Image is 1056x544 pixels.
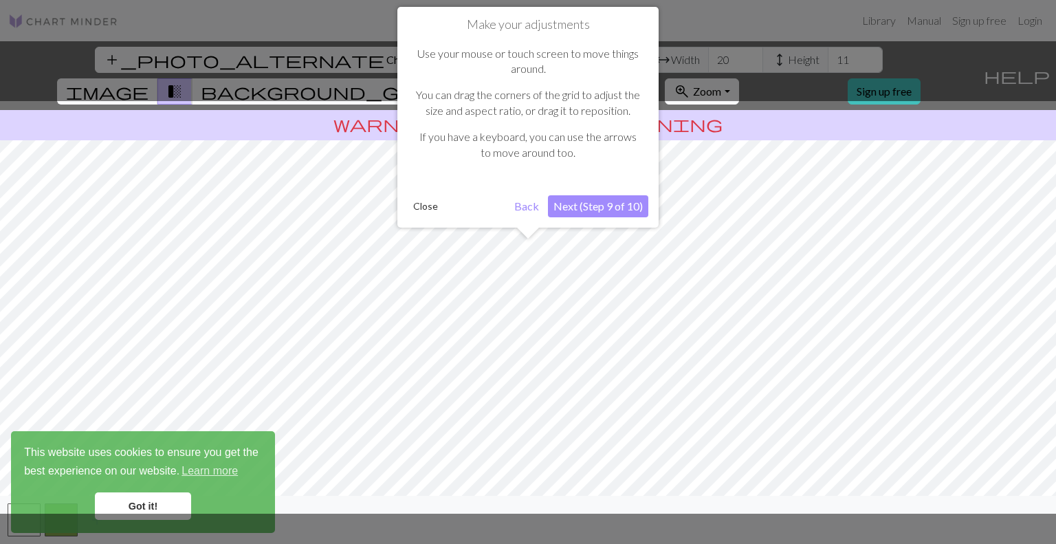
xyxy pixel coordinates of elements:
[408,196,443,217] button: Close
[397,7,659,228] div: Make your adjustments
[408,17,648,32] h1: Make your adjustments
[548,195,648,217] button: Next (Step 9 of 10)
[415,129,641,160] p: If you have a keyboard, you can use the arrows to move around too.
[415,87,641,118] p: You can drag the corners of the grid to adjust the size and aspect ratio, or drag it to reposition.
[509,195,544,217] button: Back
[415,46,641,77] p: Use your mouse or touch screen to move things around.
